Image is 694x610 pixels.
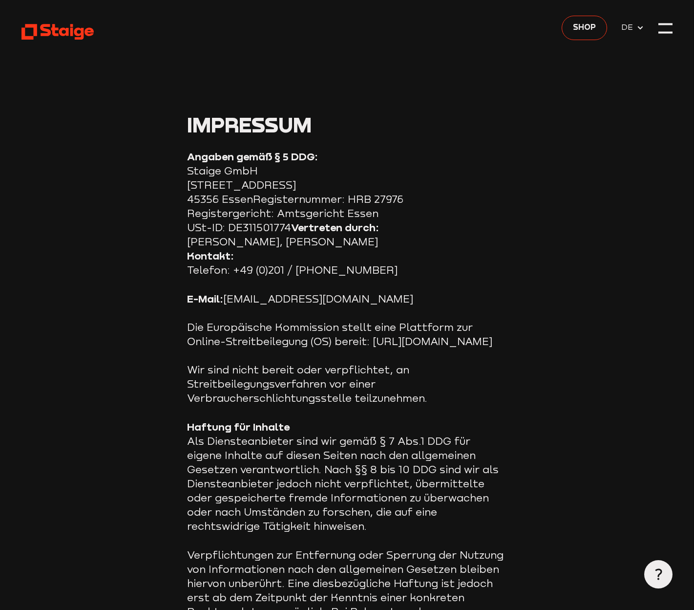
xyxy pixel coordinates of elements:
[187,150,318,163] strong: Angaben gemäß § 5 DDG:
[187,420,290,433] strong: Haftung für Inhalte
[187,420,507,534] p: Als Diensteanbieter sind wir gemäß § 7 Abs.1 DDG für eigene Inhalte auf diesen Seiten nach den al...
[187,249,507,277] p: Telefon: +49 (0)201 / [PHONE_NUMBER]
[187,249,234,262] strong: Kontakt:
[187,292,507,306] p: [EMAIL_ADDRESS][DOMAIN_NAME]
[187,320,507,349] p: Die Europäische Kommission stellt eine Plattform zur Online-Streitbeilegung (OS) bereit: [URL][DO...
[291,221,379,234] strong: Vertreten durch:
[573,21,596,33] span: Shop
[621,21,636,33] span: DE
[187,363,507,405] p: Wir sind nicht bereit oder verpflichtet, an Streitbeilegungsverfahren vor einer Verbraucherschlic...
[562,16,607,40] a: Shop
[187,292,223,305] strong: E-Mail:
[187,112,312,137] span: Impressum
